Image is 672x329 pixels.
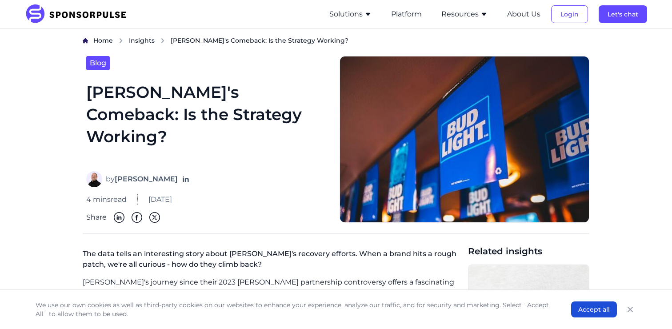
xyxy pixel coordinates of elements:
img: Facebook [132,212,142,223]
button: Login [551,5,588,23]
span: [PERSON_NAME]'s Comeback: Is the Strategy Working? [171,36,348,45]
a: Blog [86,56,110,70]
img: SponsorPulse [25,4,133,24]
span: [DATE] [148,194,172,205]
img: Home [83,38,88,44]
button: Let's chat [599,5,647,23]
p: [PERSON_NAME]'s journey since their 2023 [PERSON_NAME] partnership controversy offers a fascinati... [83,277,461,309]
button: Platform [391,9,422,20]
span: Related insights [468,245,589,257]
button: Accept all [571,301,617,317]
a: Home [93,36,113,45]
a: Login [551,10,588,18]
img: Twitter [149,212,160,223]
span: 4 mins read [86,194,127,205]
a: Insights [129,36,155,45]
span: Home [93,36,113,44]
button: About Us [507,9,540,20]
a: Platform [391,10,422,18]
p: The data tells an interesting story about [PERSON_NAME]'s recovery efforts. When a brand hits a r... [83,245,461,277]
h1: [PERSON_NAME]'s Comeback: Is the Strategy Working? [86,81,329,161]
img: Linkedin [114,212,124,223]
strong: [PERSON_NAME] [115,175,178,183]
img: Neal Covant [86,171,102,187]
img: chevron right [118,38,124,44]
span: by [106,174,178,185]
button: Solutions [329,9,372,20]
a: Let's chat [599,10,647,18]
img: Photo by Erik Mclean, courtesy of Unsplash [340,56,589,223]
span: Insights [129,36,155,44]
img: chevron right [160,38,165,44]
p: We use our own cookies as well as third-party cookies on our websites to enhance your experience,... [36,301,553,318]
button: Resources [441,9,488,20]
span: Share [86,212,107,223]
button: Close [624,303,636,316]
a: About Us [507,10,540,18]
a: Follow on LinkedIn [181,175,190,184]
